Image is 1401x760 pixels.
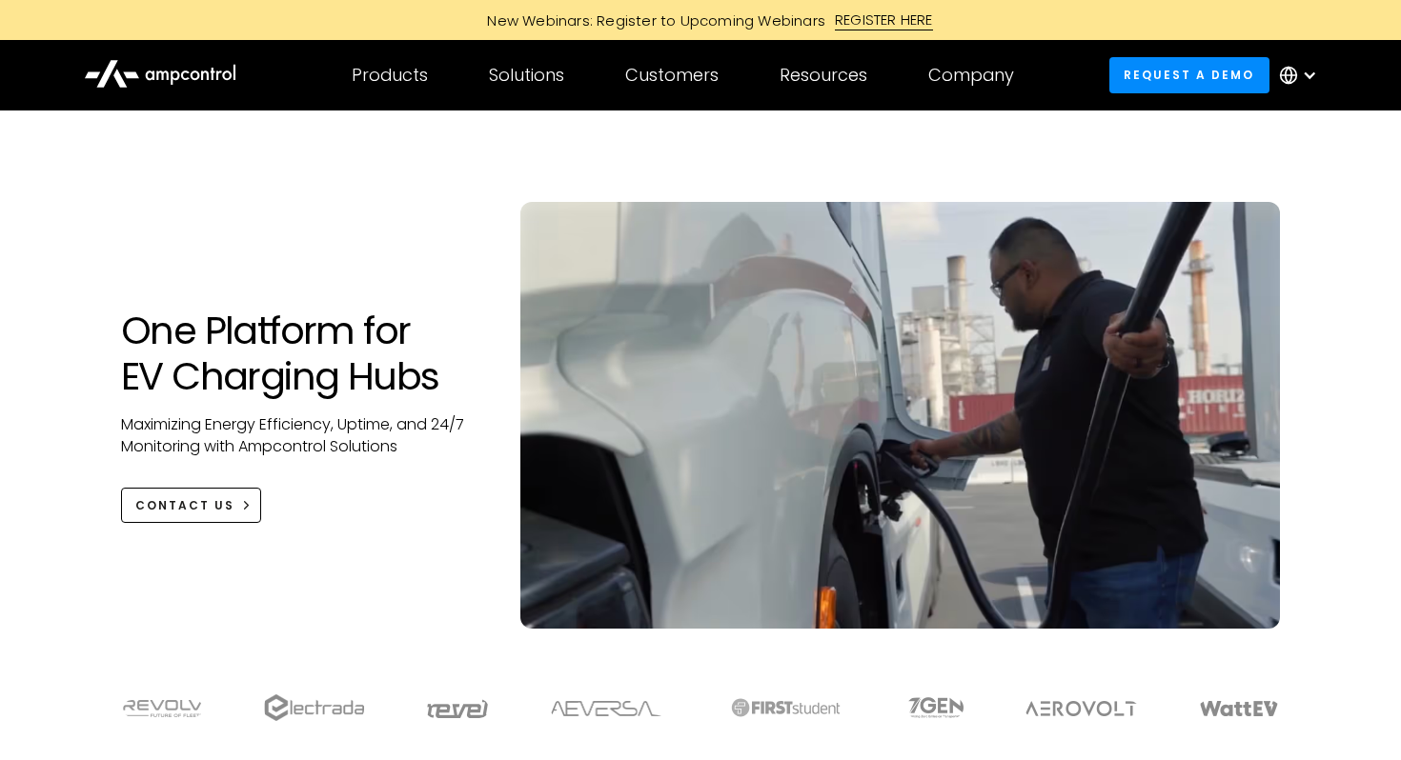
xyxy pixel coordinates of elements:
[928,65,1014,86] div: Company
[121,488,261,523] a: CONTACT US
[625,65,719,86] div: Customers
[780,65,867,86] div: Resources
[121,308,482,399] h1: One Platform for EV Charging Hubs
[272,10,1129,30] a: New Webinars: Register to Upcoming WebinarsREGISTER HERE
[1199,701,1279,716] img: WattEV logo
[135,497,234,514] div: CONTACT US
[1109,57,1269,92] a: Request a demo
[352,65,428,86] div: Products
[1025,701,1138,716] img: Aerovolt Logo
[264,694,364,721] img: electrada logo
[835,10,933,30] div: REGISTER HERE
[468,10,835,30] div: New Webinars: Register to Upcoming Webinars
[489,65,564,86] div: Solutions
[121,414,482,457] p: Maximizing Energy Efficiency, Uptime, and 24/7 Monitoring with Ampcontrol Solutions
